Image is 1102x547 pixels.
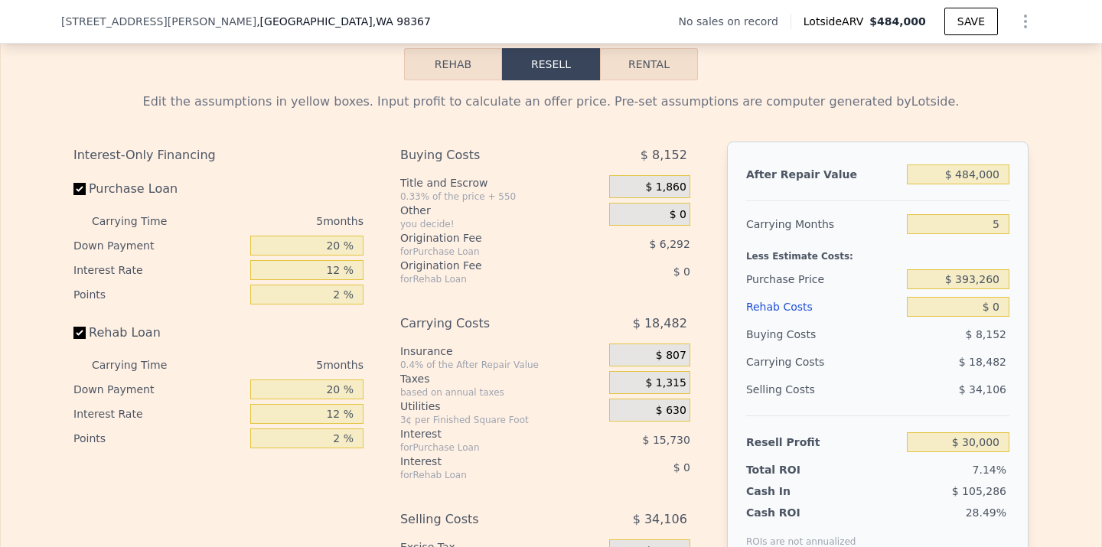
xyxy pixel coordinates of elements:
[400,454,571,469] div: Interest
[373,15,431,28] span: , WA 98367
[400,230,571,246] div: Origination Fee
[679,14,791,29] div: No sales on record
[633,310,687,337] span: $ 18,482
[400,399,603,414] div: Utilities
[959,383,1006,396] span: $ 34,106
[92,209,191,233] div: Carrying Time
[73,183,86,195] input: Purchase Loan
[400,218,603,230] div: you decide!
[400,414,603,426] div: 3¢ per Finished Square Foot
[400,175,603,190] div: Title and Escrow
[73,93,1029,111] div: Edit the assumptions in yellow boxes. Input profit to calculate an offer price. Pre-set assumptio...
[400,441,571,454] div: for Purchase Loan
[73,319,244,347] label: Rehab Loan
[73,426,244,451] div: Points
[400,273,571,285] div: for Rehab Loan
[804,14,869,29] span: Lotside ARV
[73,327,86,339] input: Rehab Loan
[944,8,998,35] button: SAVE
[404,48,502,80] button: Rehab
[400,310,571,337] div: Carrying Costs
[973,464,1006,476] span: 7.14%
[633,506,687,533] span: $ 34,106
[1010,6,1041,37] button: Show Options
[673,265,690,278] span: $ 0
[952,485,1006,497] span: $ 105,286
[73,377,244,402] div: Down Payment
[746,376,901,403] div: Selling Costs
[400,359,603,371] div: 0.4% of the After Repair Value
[645,181,686,194] span: $ 1,860
[73,142,364,169] div: Interest-Only Financing
[400,142,571,169] div: Buying Costs
[400,258,571,273] div: Origination Fee
[746,238,1009,265] div: Less Estimate Costs:
[73,282,244,307] div: Points
[73,402,244,426] div: Interest Rate
[641,142,687,169] span: $ 8,152
[502,48,600,80] button: Resell
[869,15,926,28] span: $484,000
[400,371,603,386] div: Taxes
[746,321,901,348] div: Buying Costs
[746,462,842,477] div: Total ROI
[400,203,603,218] div: Other
[61,14,256,29] span: [STREET_ADDRESS][PERSON_NAME]
[673,461,690,474] span: $ 0
[656,349,686,363] span: $ 807
[746,484,842,499] div: Cash In
[643,434,690,446] span: $ 15,730
[600,48,698,80] button: Rental
[400,469,571,481] div: for Rehab Loan
[746,428,901,456] div: Resell Profit
[746,161,901,188] div: After Repair Value
[670,208,686,222] span: $ 0
[746,265,901,293] div: Purchase Price
[197,209,364,233] div: 5 months
[649,238,690,250] span: $ 6,292
[400,386,603,399] div: based on annual taxes
[966,328,1006,340] span: $ 8,152
[73,258,244,282] div: Interest Rate
[256,14,431,29] span: , [GEOGRAPHIC_DATA]
[400,506,571,533] div: Selling Costs
[656,404,686,418] span: $ 630
[746,348,842,376] div: Carrying Costs
[645,376,686,390] span: $ 1,315
[73,175,244,203] label: Purchase Loan
[73,233,244,258] div: Down Payment
[746,210,901,238] div: Carrying Months
[197,353,364,377] div: 5 months
[959,356,1006,368] span: $ 18,482
[400,246,571,258] div: for Purchase Loan
[746,293,901,321] div: Rehab Costs
[92,353,191,377] div: Carrying Time
[966,506,1006,519] span: 28.49%
[746,505,856,520] div: Cash ROI
[400,190,603,203] div: 0.33% of the price + 550
[400,344,603,359] div: Insurance
[400,426,571,441] div: Interest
